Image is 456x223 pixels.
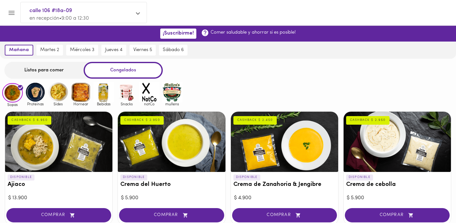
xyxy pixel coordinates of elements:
button: COMPRAR [232,208,337,222]
img: Sopas [2,83,23,103]
h3: Crema de cebolla [346,181,448,188]
p: DISPONIBLE [120,174,147,180]
button: COMPRAR [345,208,450,222]
div: $ 13.900 [8,194,109,202]
div: Crema del Huerto [118,112,225,172]
span: ¡Suscribirme! [163,30,194,36]
span: Sides [48,102,68,106]
span: en recepción • 9:00 a 12:30 [29,16,89,21]
span: Proteinas [25,102,46,106]
div: $ 5.900 [347,194,448,202]
img: Bebidas [93,82,114,102]
div: Ajiaco [5,112,112,172]
img: mullens [162,82,182,102]
span: sábado 6 [163,47,184,53]
span: mañana [9,47,29,53]
span: calle 106 #18a-09 [29,7,131,15]
span: martes 2 [40,47,59,53]
button: ¡Suscribirme! [160,29,196,38]
span: miércoles 3 [70,47,94,53]
img: notCo [139,82,160,102]
h3: Ajiaco [8,181,110,188]
span: notCo [139,102,160,106]
img: Snacks [116,82,137,102]
img: Hornear [71,82,91,102]
div: $ 5.900 [121,194,222,202]
button: COMPRAR [119,208,224,222]
p: DISPONIBLE [233,174,260,180]
p: Comer saludable y ahorrar si es posible! [211,29,296,36]
button: mañana [5,45,33,56]
span: jueves 4 [105,47,123,53]
div: CASHBACK $ 2.450 [233,116,277,124]
span: Bebidas [93,102,114,106]
div: Congelados [84,62,163,79]
span: mullens [162,102,182,106]
span: viernes 5 [133,47,152,53]
div: Listos para comer [4,62,84,79]
h3: Crema de Zanahoria & Jengibre [233,181,336,188]
button: martes 2 [36,45,63,56]
div: CASHBACK $ 2.950 [346,116,389,124]
span: COMPRAR [14,213,103,218]
button: jueves 4 [101,45,126,56]
span: COMPRAR [353,213,442,218]
p: DISPONIBLE [8,174,35,180]
h3: Crema del Huerto [120,181,223,188]
div: $ 4.900 [234,194,335,202]
button: sábado 6 [159,45,187,56]
div: CASHBACK $ 2.950 [120,116,164,124]
div: Crema de Zanahoria & Jengibre [231,112,338,172]
span: Snacks [116,102,137,106]
div: Crema de cebolla [344,112,451,172]
span: COMPRAR [127,213,216,218]
button: COMPRAR [6,208,111,222]
button: miércoles 3 [66,45,98,56]
img: Sides [48,82,68,102]
span: COMPRAR [240,213,329,218]
button: viernes 5 [130,45,156,56]
span: Sopas [2,102,23,107]
div: CASHBACK $ 6.950 [8,116,51,124]
span: Hornear [71,102,91,106]
button: Menu [4,5,19,21]
p: DISPONIBLE [346,174,373,180]
img: Proteinas [25,82,46,102]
